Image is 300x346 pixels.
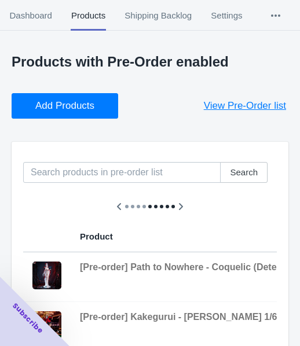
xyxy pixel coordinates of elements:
span: Product [80,231,113,241]
span: Add Products [35,100,94,112]
button: Add Products [12,93,118,119]
img: 5_e19426bd-d83b-4e1d-8a6e-aab4803d344a.jpg [32,262,61,289]
span: Search [230,168,258,177]
input: Search products in pre-order list [23,162,221,183]
p: Products with Pre-Order enabled [12,54,288,70]
span: Products [71,1,105,31]
span: Subscribe [10,301,45,336]
button: More tabs [252,1,299,31]
button: Search [220,162,268,183]
button: Scroll table left one column [109,196,130,217]
span: Settings [211,1,243,31]
button: Scroll table right one column [170,196,191,217]
span: Shipping Backlog [125,1,192,31]
span: Dashboard [9,1,52,31]
span: View Pre-Order list [204,100,286,112]
button: View Pre-Order list [190,93,300,119]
